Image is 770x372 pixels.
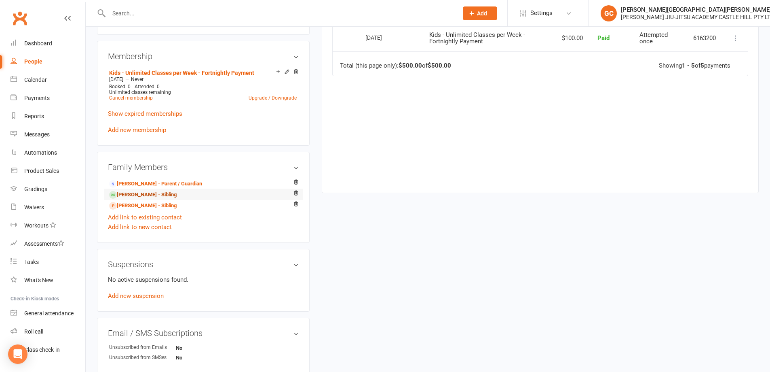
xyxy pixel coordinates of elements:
[108,222,172,232] a: Add link to new contact
[24,95,50,101] div: Payments
[131,77,143,82] span: Never
[530,4,553,22] span: Settings
[108,292,164,300] a: Add new suspension
[682,62,695,69] strong: 1 - 5
[11,323,85,341] a: Roll call
[11,107,85,125] a: Reports
[639,31,668,45] span: Attempted once
[11,198,85,217] a: Waivers
[11,162,85,180] a: Product Sales
[249,95,297,101] a: Upgrade / Downgrade
[11,253,85,271] a: Tasks
[109,191,177,199] a: [PERSON_NAME] - Sibling
[109,70,254,76] a: Kids - Unlimited Classes per Week - Fortnightly Payment
[108,110,182,117] a: Show expired memberships
[659,62,730,69] div: Showing of payments
[24,346,60,353] div: Class check-in
[24,204,44,210] div: Waivers
[24,77,47,83] div: Calendar
[24,113,44,119] div: Reports
[176,345,222,351] strong: No
[11,89,85,107] a: Payments
[24,40,52,47] div: Dashboard
[11,144,85,162] a: Automations
[11,34,85,53] a: Dashboard
[11,71,85,89] a: Calendar
[477,10,487,17] span: Add
[109,354,176,361] div: Unsubscribed from SMSes
[176,355,222,361] strong: No
[109,84,131,89] span: Booked: 0
[109,95,153,101] a: Cancel membership
[399,62,422,69] strong: $500.00
[555,24,590,52] td: $100.00
[24,186,47,192] div: Gradings
[24,240,64,247] div: Assessments
[106,8,452,19] input: Search...
[11,235,85,253] a: Assessments
[11,180,85,198] a: Gradings
[428,62,451,69] strong: $500.00
[11,341,85,359] a: Class kiosk mode
[108,126,166,134] a: Add new membership
[11,271,85,289] a: What's New
[11,217,85,235] a: Workouts
[8,344,27,364] div: Open Intercom Messenger
[108,163,299,172] h3: Family Members
[107,76,299,83] div: —
[24,131,50,138] div: Messages
[365,31,403,44] div: [DATE]
[109,77,123,82] span: [DATE]
[601,5,617,21] div: GC
[24,168,59,174] div: Product Sales
[108,260,299,269] h3: Suspensions
[108,52,299,61] h3: Membership
[108,329,299,338] h3: Email / SMS Subscriptions
[24,149,57,156] div: Automations
[24,222,49,229] div: Workouts
[109,344,176,351] div: Unsubscribed from Emails
[24,277,53,283] div: What's New
[340,62,451,69] div: Total (this page only): of
[11,125,85,144] a: Messages
[700,62,704,69] strong: 5
[11,304,85,323] a: General attendance kiosk mode
[11,53,85,71] a: People
[24,328,43,335] div: Roll call
[109,89,171,95] span: Unlimited classes remaining
[109,202,177,210] a: [PERSON_NAME] - Sibling
[686,24,724,52] td: 6163200
[10,8,30,28] a: Clubworx
[135,84,160,89] span: Attended: 0
[108,213,182,222] a: Add link to existing contact
[597,34,610,42] span: Paid
[463,6,497,20] button: Add
[24,58,42,65] div: People
[429,31,525,45] span: Kids - Unlimited Classes per Week - Fortnightly Payment
[24,259,39,265] div: Tasks
[109,180,202,188] a: [PERSON_NAME] - Parent / Guardian
[24,310,74,317] div: General attendance
[108,275,299,285] p: No active suspensions found.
